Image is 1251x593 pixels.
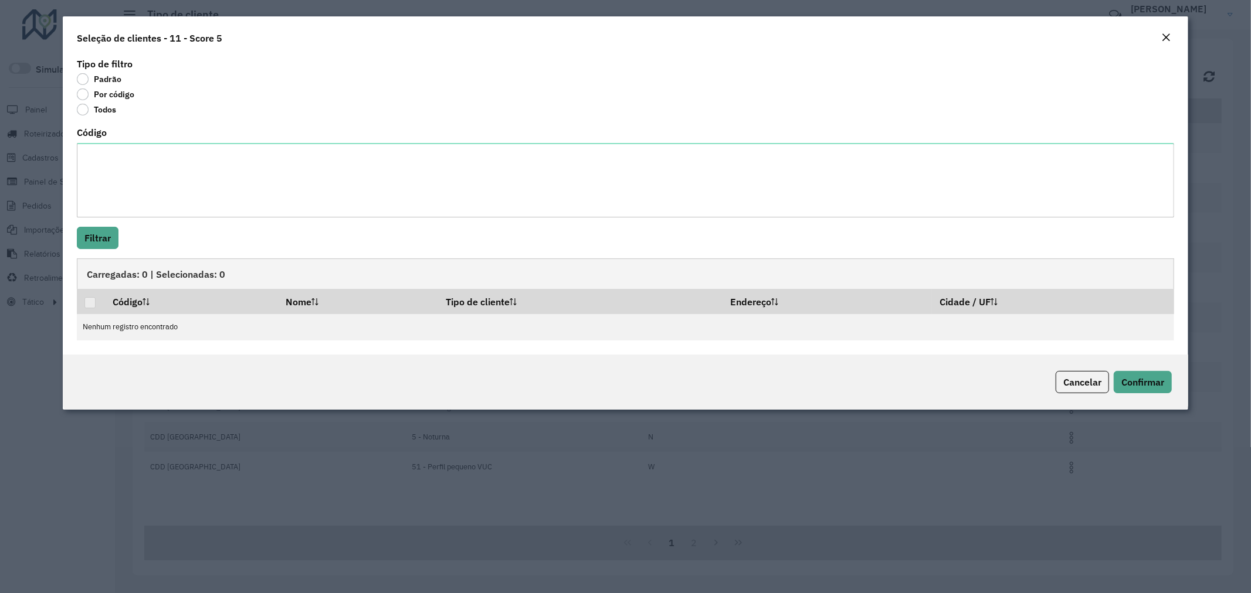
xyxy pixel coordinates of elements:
[77,88,134,100] label: Por código
[1114,371,1172,393] button: Confirmar
[77,227,118,249] button: Filtrar
[1121,376,1164,388] span: Confirmar
[722,289,932,313] th: Endereço
[278,289,438,313] th: Nome
[932,289,1174,313] th: Cidade / UF
[77,314,1174,340] td: Nenhum registro encontrado
[1063,376,1101,388] span: Cancelar
[1158,30,1174,46] button: Close
[104,289,277,313] th: Código
[77,73,121,85] label: Padrão
[438,289,722,313] th: Tipo de cliente
[1161,33,1171,42] em: Fechar
[77,125,107,139] label: Código
[77,104,116,115] label: Todos
[77,31,222,45] h4: Seleção de clientes - 11 - Score 5
[1056,371,1109,393] button: Cancelar
[77,258,1175,289] div: Carregadas: 0 | Selecionadas: 0
[77,57,133,71] label: Tipo de filtro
